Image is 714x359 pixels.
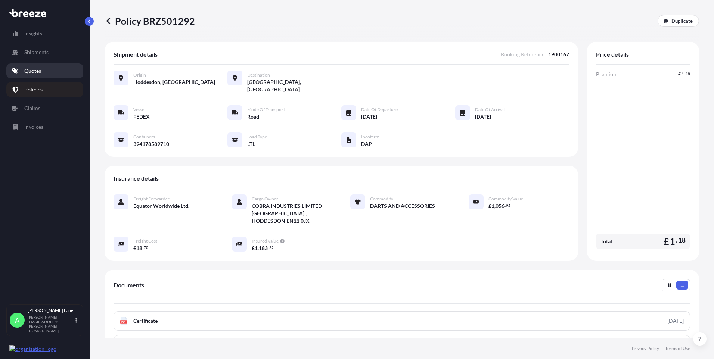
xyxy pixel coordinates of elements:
[259,246,268,251] span: 183
[105,15,195,27] p: Policy BRZ501292
[114,175,159,182] span: Insurance details
[268,246,269,249] span: .
[247,113,259,121] span: Road
[678,72,681,77] span: £
[361,140,372,148] span: DAP
[501,51,546,58] span: Booking Reference :
[6,63,83,78] a: Quotes
[24,67,41,75] p: Quotes
[664,237,669,246] span: £
[24,30,42,37] p: Insights
[24,49,49,56] p: Shipments
[252,246,255,251] span: £
[133,317,158,325] span: Certificate
[114,311,690,331] a: PDFCertificate[DATE]
[133,140,169,148] span: 394178589710
[665,346,690,352] a: Terms of Use
[133,113,150,121] span: FEDEX
[686,72,690,75] span: 18
[548,51,569,58] span: 1900167
[600,238,612,245] span: Total
[269,246,274,249] span: 22
[6,26,83,41] a: Insights
[370,196,393,202] span: Commodity
[114,51,158,58] span: Shipment details
[361,113,377,121] span: [DATE]
[475,107,505,113] span: Date of Arrival
[596,71,618,78] span: Premium
[671,17,693,25] p: Duplicate
[28,315,74,333] p: [PERSON_NAME][EMAIL_ADDRESS][PERSON_NAME][DOMAIN_NAME]
[114,335,690,355] a: PDFPolicy Full Terms and Conditions
[255,246,258,251] span: 1
[133,238,157,244] span: Freight Cost
[247,78,341,93] span: [GEOGRAPHIC_DATA], [GEOGRAPHIC_DATA]
[370,202,435,210] span: DARTS AND ACCESSORIES
[133,134,155,140] span: Containers
[28,308,74,313] p: [PERSON_NAME] Lane
[133,246,136,251] span: £
[491,203,494,209] span: 1
[596,51,629,58] span: Price details
[133,107,145,113] span: Vessel
[133,72,146,78] span: Origin
[632,346,659,352] a: Privacy Policy
[6,82,83,97] a: Policies
[676,238,677,243] span: .
[136,246,142,251] span: 18
[6,45,83,60] a: Shipments
[247,72,270,78] span: Destination
[361,107,398,113] span: Date of Departure
[667,317,684,325] div: [DATE]
[24,123,43,131] p: Invoices
[252,202,332,225] span: COBRA INDUSTRIES LIMITED [GEOGRAPHIC_DATA] , HODDESDON EN11 0JX
[670,237,675,246] span: 1
[6,101,83,116] a: Claims
[506,204,510,207] span: 95
[488,196,523,202] span: Commodity Value
[494,203,496,209] span: ,
[133,196,170,202] span: Freight Forwarder
[133,202,189,210] span: Equator Worldwide Ltd.
[252,238,279,244] span: Insured Value
[6,119,83,134] a: Invoices
[258,246,259,251] span: ,
[247,140,255,148] span: LTL
[488,203,491,209] span: £
[658,15,699,27] a: Duplicate
[681,72,684,77] span: 1
[496,203,505,209] span: 056
[247,134,267,140] span: Load Type
[361,134,379,140] span: Incoterm
[9,345,56,353] img: organization-logo
[144,246,148,249] span: 70
[252,196,278,202] span: Cargo Owner
[24,104,40,112] p: Claims
[133,78,215,86] span: Hoddesdon, [GEOGRAPHIC_DATA]
[15,316,19,324] span: A
[247,107,285,113] span: Mode of Transport
[475,113,491,121] span: [DATE]
[505,204,506,207] span: .
[114,281,144,289] span: Documents
[24,86,43,93] p: Policies
[678,238,686,243] span: 18
[121,321,126,323] text: PDF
